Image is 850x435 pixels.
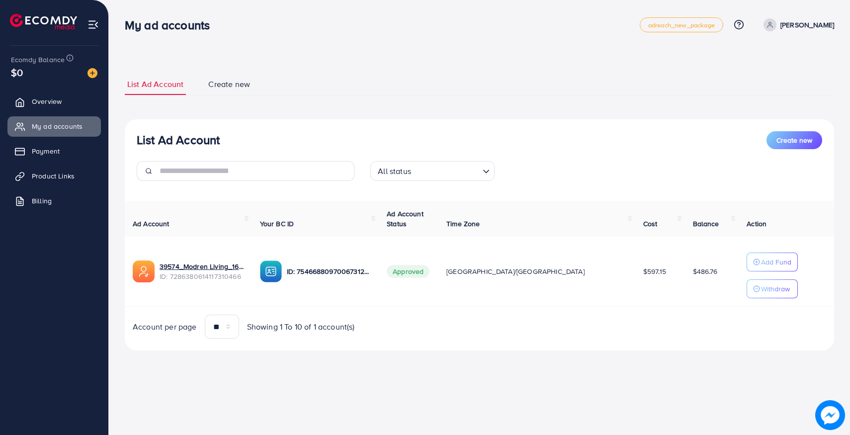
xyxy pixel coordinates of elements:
[133,261,155,282] img: ic-ads-acc.e4c84228.svg
[160,271,244,281] span: ID: 7286380614117310466
[247,321,355,333] span: Showing 1 To 10 of 1 account(s)
[32,121,83,131] span: My ad accounts
[32,146,60,156] span: Payment
[133,321,197,333] span: Account per page
[776,135,812,145] span: Create new
[133,219,170,229] span: Ad Account
[32,196,52,206] span: Billing
[648,22,715,28] span: adreach_new_package
[643,219,658,229] span: Cost
[11,55,65,65] span: Ecomdy Balance
[761,283,790,295] p: Withdraw
[760,18,834,31] a: [PERSON_NAME]
[87,68,97,78] img: image
[87,19,99,30] img: menu
[160,261,244,282] div: <span class='underline'>39574_Modren Living_1696492702766</span></br>7286380614117310466
[370,161,495,181] div: Search for option
[32,171,75,181] span: Product Links
[643,266,666,276] span: $597.15
[693,266,718,276] span: $486.76
[376,164,413,178] span: All status
[446,219,480,229] span: Time Zone
[747,253,798,271] button: Add Fund
[747,279,798,298] button: Withdraw
[287,265,371,277] p: ID: 7546688097006731282
[11,65,23,80] span: $0
[160,261,244,271] a: 39574_Modren Living_1696492702766
[10,14,77,29] img: logo
[780,19,834,31] p: [PERSON_NAME]
[7,166,101,186] a: Product Links
[7,191,101,211] a: Billing
[446,266,585,276] span: [GEOGRAPHIC_DATA]/[GEOGRAPHIC_DATA]
[7,91,101,111] a: Overview
[127,79,183,90] span: List Ad Account
[761,256,791,268] p: Add Fund
[260,261,282,282] img: ic-ba-acc.ded83a64.svg
[414,162,479,178] input: Search for option
[640,17,723,32] a: adreach_new_package
[693,219,719,229] span: Balance
[125,18,218,32] h3: My ad accounts
[208,79,250,90] span: Create new
[387,209,424,229] span: Ad Account Status
[815,400,845,430] img: image
[32,96,62,106] span: Overview
[7,141,101,161] a: Payment
[260,219,294,229] span: Your BC ID
[387,265,429,278] span: Approved
[747,219,766,229] span: Action
[766,131,822,149] button: Create new
[137,133,220,147] h3: List Ad Account
[7,116,101,136] a: My ad accounts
